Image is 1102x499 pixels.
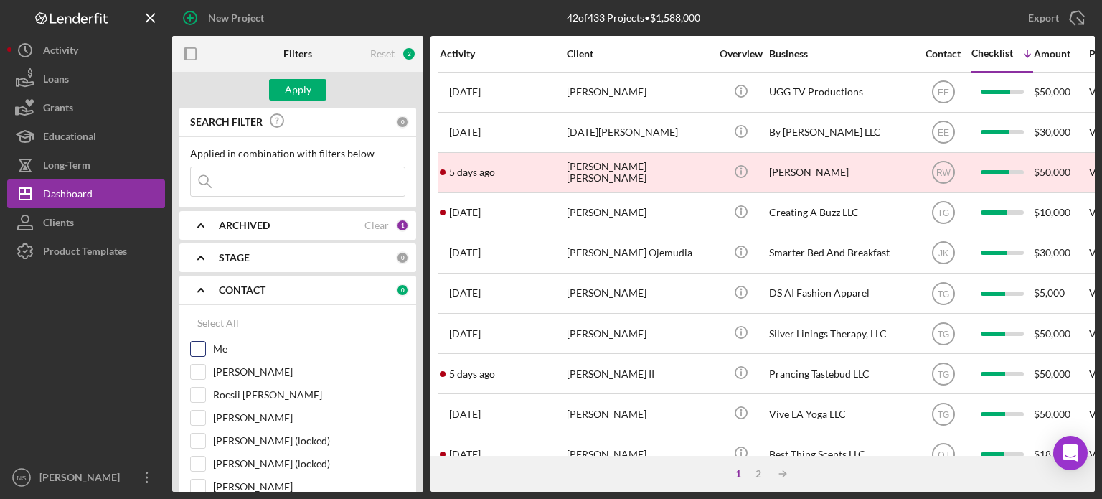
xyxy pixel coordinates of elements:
label: [PERSON_NAME] [213,365,405,379]
div: [PERSON_NAME] [PERSON_NAME] [567,154,710,192]
div: Clear [364,220,389,231]
div: Overview [714,48,768,60]
div: Creating A Buzz LLC [769,194,913,232]
div: 0 [396,284,409,297]
label: Me [213,342,405,356]
text: TG [937,289,949,299]
div: Dashboard [43,179,93,212]
time: 2025-05-19 15:07 [449,247,481,258]
div: 1 [728,468,748,480]
div: Loans [43,65,69,97]
div: Best Thing Scents LLC [769,435,913,473]
div: 2 [748,468,768,480]
div: By [PERSON_NAME] LLC [769,113,913,151]
div: Activity [440,48,565,60]
time: 2025-05-26 04:11 [449,207,481,218]
div: [PERSON_NAME] [769,154,913,192]
div: Apply [285,79,311,101]
div: Client [567,48,710,60]
button: Product Templates [7,237,165,266]
div: Applied in combination with filters below [190,148,405,159]
button: Activity [7,36,165,65]
div: Silver Linings Therapy, LLC [769,314,913,353]
button: Select All [190,309,246,337]
div: Select All [197,309,239,337]
button: NS[PERSON_NAME] [7,463,165,492]
label: [PERSON_NAME] [213,480,405,494]
div: DS AI Fashion Apparel [769,274,913,312]
div: Product Templates [43,237,127,269]
b: CONTACT [219,284,265,296]
time: 2025-08-13 19:02 [449,328,481,340]
time: 2025-07-08 23:18 [449,86,481,98]
div: 2 [402,47,416,61]
text: EE [937,128,948,138]
button: Long-Term [7,151,165,179]
div: Checklist [971,47,1013,59]
div: Long-Term [43,151,90,183]
div: Grants [43,93,73,126]
time: 2025-08-20 23:43 [449,167,495,178]
div: Smarter Bed And Breakfast [769,234,913,272]
div: Open Intercom Messenger [1053,436,1088,470]
div: [PERSON_NAME] [567,314,710,353]
button: New Project [172,4,278,32]
label: [PERSON_NAME] [213,411,405,425]
time: 2025-08-13 17:31 [449,409,481,420]
label: Rocsii [PERSON_NAME] [213,388,405,402]
label: [PERSON_NAME] (locked) [213,434,405,448]
div: 1 [396,219,409,232]
div: [DATE][PERSON_NAME] [567,113,710,151]
button: Export [1014,4,1095,32]
div: [PERSON_NAME] [567,73,710,111]
time: 2025-08-21 02:14 [449,368,495,380]
time: 2025-05-16 23:30 [449,126,481,138]
div: 0 [396,251,409,264]
div: 0 [396,116,409,129]
text: RW [936,168,951,178]
div: $50,000 [1034,73,1088,111]
a: Clients [7,208,165,237]
b: STAGE [219,252,250,264]
div: $30,000 [1034,113,1088,151]
text: EE [937,88,948,98]
div: $5,000 [1034,274,1088,312]
div: Educational [43,122,96,154]
text: TG [937,409,949,419]
time: 2025-07-29 03:28 [449,287,481,299]
div: Amount [1034,48,1088,60]
div: $30,000 [1034,234,1088,272]
div: UGG TV Productions [769,73,913,111]
time: 2025-05-31 00:29 [449,449,481,460]
text: TG [937,208,949,218]
button: Grants [7,93,165,122]
div: Reset [370,48,395,60]
b: ARCHIVED [219,220,270,231]
div: [PERSON_NAME] II [567,355,710,393]
button: Dashboard [7,179,165,208]
div: $50,000 [1034,154,1088,192]
text: NS [17,474,26,482]
div: [PERSON_NAME] [567,274,710,312]
button: Apply [269,79,326,101]
div: 42 of 433 Projects • $1,588,000 [567,12,700,24]
b: SEARCH FILTER [190,116,263,128]
div: [PERSON_NAME] [567,395,710,433]
button: Loans [7,65,165,93]
div: New Project [208,4,264,32]
b: Filters [283,48,312,60]
text: TG [937,369,949,379]
div: Vive LA Yoga LLC [769,395,913,433]
div: $50,000 [1034,395,1088,433]
div: Contact [916,48,970,60]
div: Prancing Tastebud LLC [769,355,913,393]
div: [PERSON_NAME] [567,194,710,232]
div: $18,000 [1034,435,1088,473]
div: [PERSON_NAME] [567,435,710,473]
